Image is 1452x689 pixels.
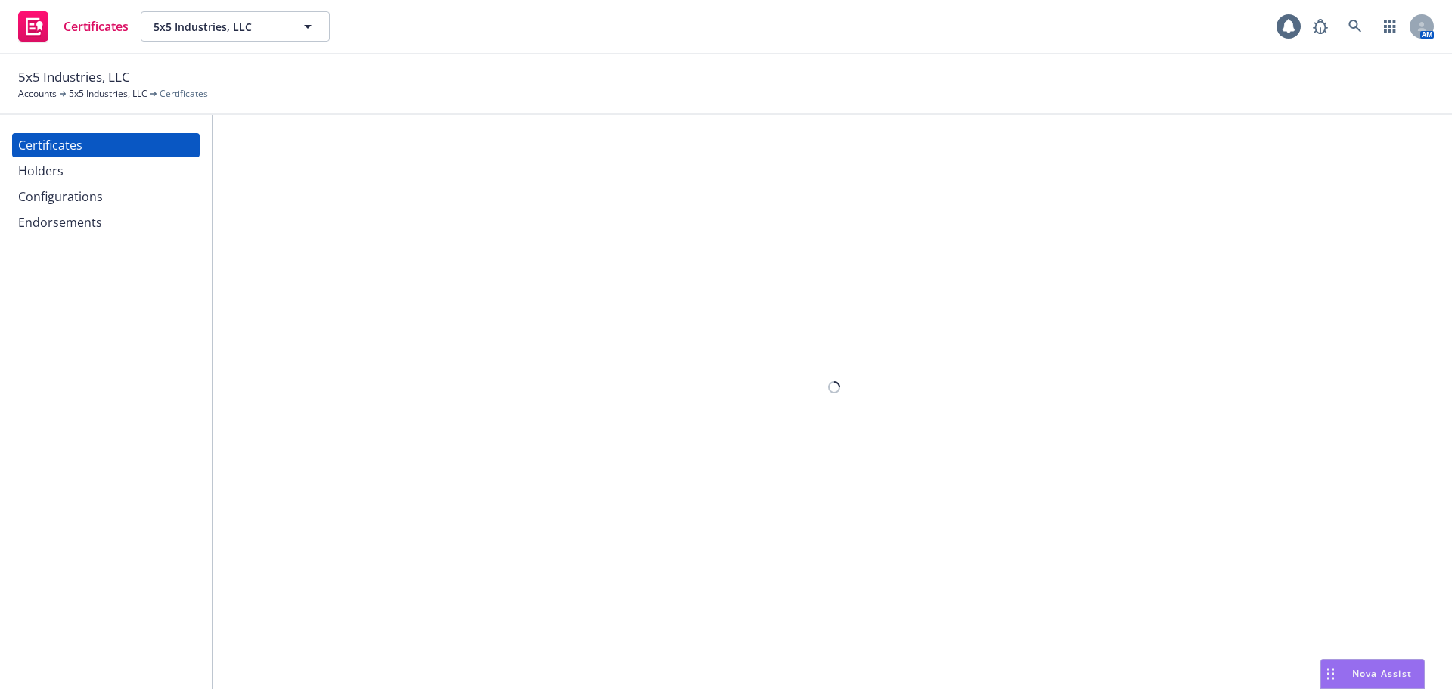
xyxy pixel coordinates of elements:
[69,87,147,101] a: 5x5 Industries, LLC
[18,185,103,209] div: Configurations
[1321,660,1340,688] div: Drag to move
[18,87,57,101] a: Accounts
[1352,667,1412,680] span: Nova Assist
[1305,11,1336,42] a: Report a Bug
[1320,659,1425,689] button: Nova Assist
[154,19,284,35] span: 5x5 Industries, LLC
[1340,11,1370,42] a: Search
[1375,11,1405,42] a: Switch app
[141,11,330,42] button: 5x5 Industries, LLC
[12,133,200,157] a: Certificates
[12,210,200,234] a: Endorsements
[18,159,64,183] div: Holders
[160,87,208,101] span: Certificates
[12,185,200,209] a: Configurations
[18,210,102,234] div: Endorsements
[18,133,82,157] div: Certificates
[64,20,129,33] span: Certificates
[12,5,135,48] a: Certificates
[18,67,130,87] span: 5x5 Industries, LLC
[12,159,200,183] a: Holders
